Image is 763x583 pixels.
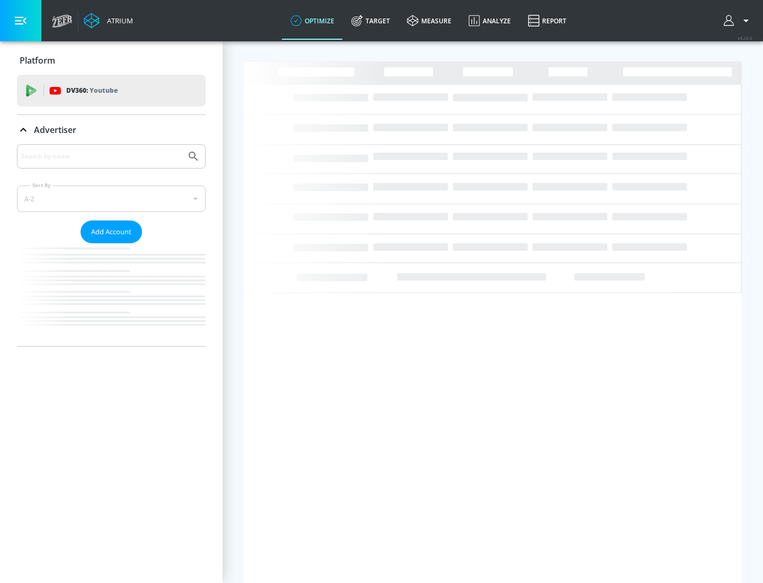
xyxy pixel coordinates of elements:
input: Search by name [21,149,182,163]
a: Report [519,2,575,40]
div: Advertiser [17,144,206,346]
a: Analyze [460,2,519,40]
p: Platform [20,55,55,66]
nav: list of Advertiser [17,243,206,346]
div: DV360: Youtube [17,75,206,107]
p: DV360: [66,85,118,96]
p: Advertiser [34,124,76,136]
span: Add Account [91,226,131,238]
span: v 4.24.0 [738,35,752,41]
a: optimize [282,2,343,40]
div: Platform [17,46,206,75]
a: Target [343,2,398,40]
label: Sort By [30,182,53,189]
div: Atrium [103,16,133,25]
a: measure [398,2,460,40]
div: A-Z [17,185,206,212]
p: Youtube [90,85,118,96]
a: Atrium [84,13,133,29]
button: Add Account [81,220,142,243]
div: Advertiser [17,115,206,145]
